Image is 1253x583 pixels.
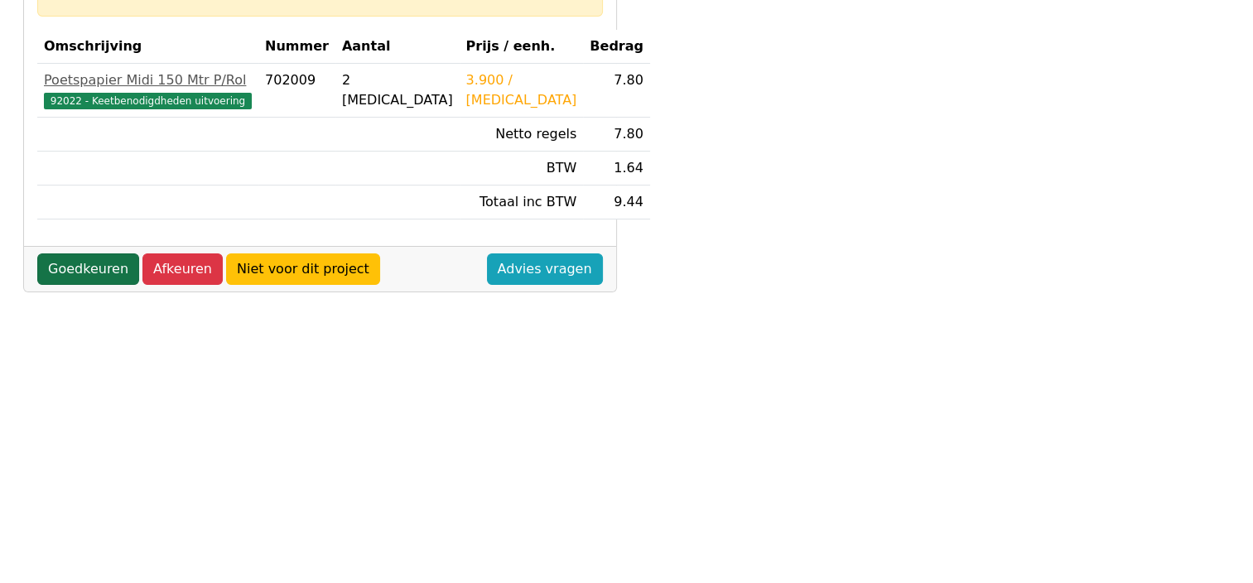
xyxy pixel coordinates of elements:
a: Afkeuren [142,253,223,285]
td: Totaal inc BTW [460,185,584,219]
div: 2 [MEDICAL_DATA] [342,70,453,110]
td: 1.64 [583,152,650,185]
td: 702009 [258,64,335,118]
th: Aantal [335,30,460,64]
a: Goedkeuren [37,253,139,285]
a: Niet voor dit project [226,253,380,285]
a: Advies vragen [487,253,603,285]
th: Prijs / eenh. [460,30,584,64]
th: Omschrijving [37,30,258,64]
td: 7.80 [583,118,650,152]
div: Poetspapier Midi 150 Mtr P/Rol [44,70,252,90]
th: Nummer [258,30,335,64]
span: 92022 - Keetbenodigdheden uitvoering [44,93,252,109]
td: Netto regels [460,118,584,152]
td: 7.80 [583,64,650,118]
div: 3.900 / [MEDICAL_DATA] [466,70,577,110]
a: Poetspapier Midi 150 Mtr P/Rol92022 - Keetbenodigdheden uitvoering [44,70,252,110]
td: BTW [460,152,584,185]
td: 9.44 [583,185,650,219]
th: Bedrag [583,30,650,64]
